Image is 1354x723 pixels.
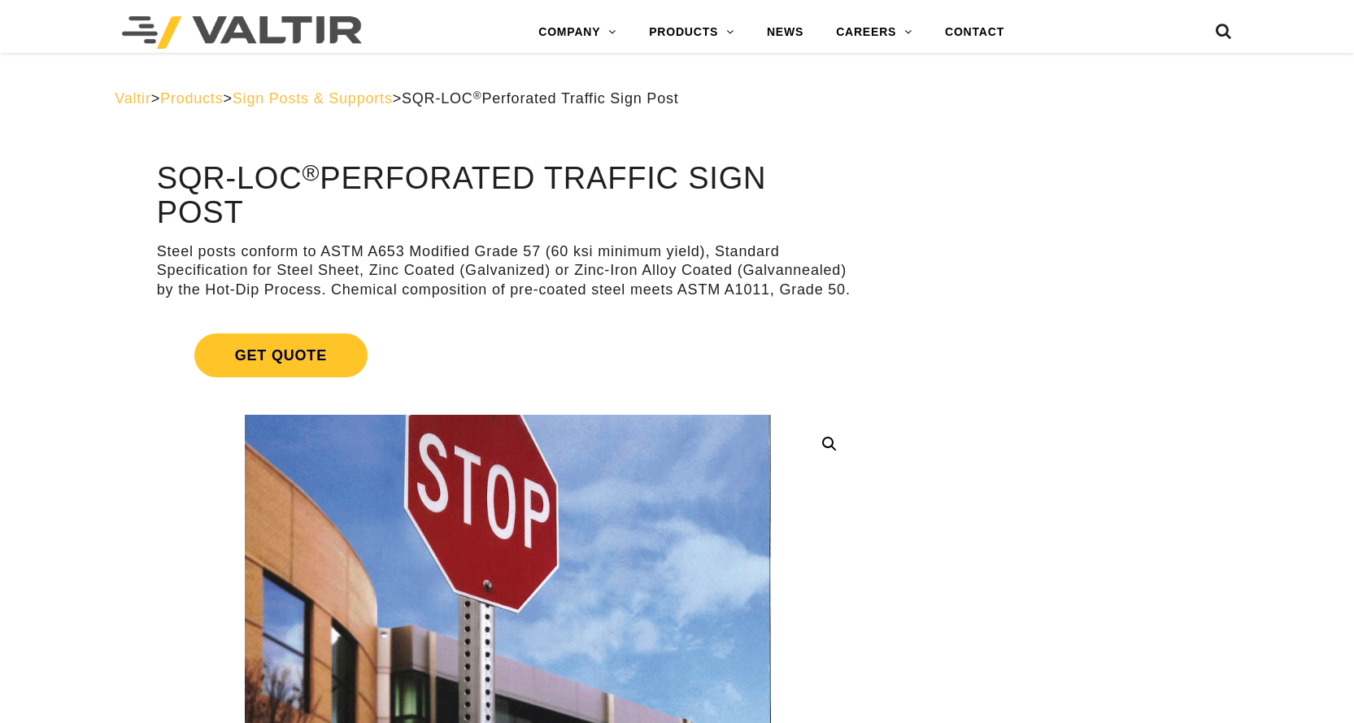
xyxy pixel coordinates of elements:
[302,159,320,185] sup: ®
[115,89,1239,108] div: > > >
[157,162,859,230] h1: SQR-LOC Perforated Traffic Sign Post
[115,90,150,107] a: Valtir
[929,16,1021,49] a: CONTACT
[820,16,929,49] a: CAREERS
[751,16,820,49] a: NEWS
[157,242,859,299] p: Steel posts conform to ASTM A653 Modified Grade 57 (60 ksi minimum yield), Standard Specification...
[194,333,368,377] span: Get Quote
[160,90,223,107] a: Products
[157,314,859,397] a: Get Quote
[633,16,751,49] a: PRODUCTS
[122,16,362,49] img: Valtir
[473,89,482,102] sup: ®
[402,90,679,107] span: SQR-LOC Perforated Traffic Sign Post
[233,90,393,107] a: Sign Posts & Supports
[522,16,633,49] a: COMPANY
